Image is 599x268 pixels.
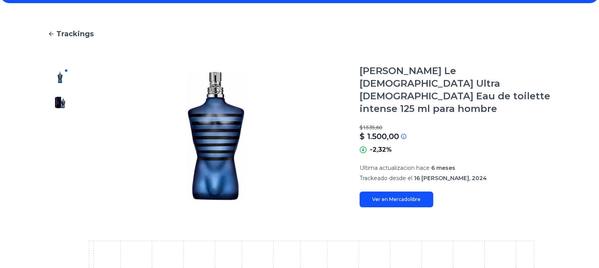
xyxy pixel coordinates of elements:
[431,164,455,171] span: 6 meses
[360,65,552,115] h1: [PERSON_NAME] Le [DEMOGRAPHIC_DATA] Ultra [DEMOGRAPHIC_DATA] Eau de toilette intense 125 ml para ...
[360,192,433,207] a: Ver en Mercadolibre
[360,131,399,142] p: $ 1.500,00
[360,125,552,131] p: $ 1.535,60
[54,96,67,109] img: Jean Paul Gaultier Le Male Ultra Male Eau de toilette intense 125 ml para hombre
[360,164,430,171] span: Ultima actualizacion hace
[56,28,94,39] span: Trackings
[370,145,392,154] p: -2,32%
[414,175,487,182] span: 16 [PERSON_NAME], 2024
[54,71,67,84] img: Jean Paul Gaultier Le Male Ultra Male Eau de toilette intense 125 ml para hombre
[89,65,344,207] img: Jean Paul Gaultier Le Male Ultra Male Eau de toilette intense 125 ml para hombre
[48,28,552,39] a: Trackings
[360,175,412,182] span: Trackeado desde el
